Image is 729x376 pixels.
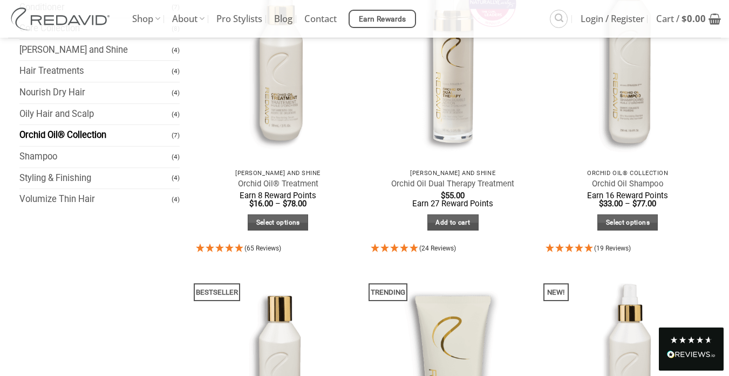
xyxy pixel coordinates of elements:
span: (4) [172,41,180,60]
a: Orchid Oil Dual Therapy Treatment [391,179,514,189]
span: $ [441,191,445,200]
div: Read All Reviews [659,328,724,371]
span: $ [249,199,254,208]
a: [PERSON_NAME] and Shine [19,40,172,61]
a: Oily Hair and Scalp [19,104,172,125]
span: $ [632,199,637,208]
bdi: 55.00 [441,191,465,200]
span: (7) [172,126,180,145]
bdi: 33.00 [599,199,623,208]
span: (4) [172,190,180,209]
span: (4) [172,83,180,102]
a: Earn Rewards [349,10,416,28]
span: (65 Reviews) [244,245,281,252]
img: REDAVID Salon Products | United States [8,8,116,30]
span: (19 Reviews) [594,245,631,252]
span: (4) [172,148,180,166]
span: (4) [172,105,180,124]
div: Read All Reviews [667,349,716,363]
a: Volumize Thin Hair [19,189,172,210]
span: $ [283,199,287,208]
a: Shampoo [19,147,172,168]
bdi: 0.00 [682,12,706,25]
a: Orchid Oil® Collection [19,125,172,146]
p: Orchid Oil® Collection [551,170,705,177]
span: Earn 16 Reward Points [587,191,668,200]
span: $ [682,12,687,25]
span: Earn Rewards [359,13,406,25]
a: Select options for “Orchid Oil® Treatment” [248,214,308,231]
div: 4.8 Stars [670,336,713,344]
div: 4.95 Stars - 19 Reviews [546,242,710,256]
span: – [625,199,630,208]
span: $ [599,199,603,208]
p: [PERSON_NAME] and Shine [376,170,530,177]
span: (4) [172,62,180,81]
bdi: 77.00 [632,199,656,208]
img: REVIEWS.io [667,351,716,358]
span: Earn 8 Reward Points [240,191,316,200]
p: [PERSON_NAME] and Shine [201,170,355,177]
div: 4.95 Stars - 65 Reviews [196,242,360,256]
span: Earn 27 Reward Points [412,199,493,208]
a: Select options for “Orchid Oil Shampoo” [597,214,658,231]
span: Login / Register [581,5,644,32]
a: Orchid Oil Shampoo [592,179,664,189]
a: Styling & Finishing [19,168,172,189]
div: 4.92 Stars - 24 Reviews [371,242,535,256]
span: (24 Reviews) [419,245,456,252]
span: – [275,199,281,208]
a: Orchid Oil® Treatment [238,179,318,189]
a: Nourish Dry Hair [19,82,172,103]
span: (4) [172,169,180,187]
a: Search [550,10,568,27]
bdi: 16.00 [249,199,273,208]
span: Cart / [656,5,706,32]
a: Add to cart: “Orchid Oil Dual Therapy Treatment” [427,214,479,231]
a: Hair Treatments [19,61,172,82]
bdi: 78.00 [283,199,306,208]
